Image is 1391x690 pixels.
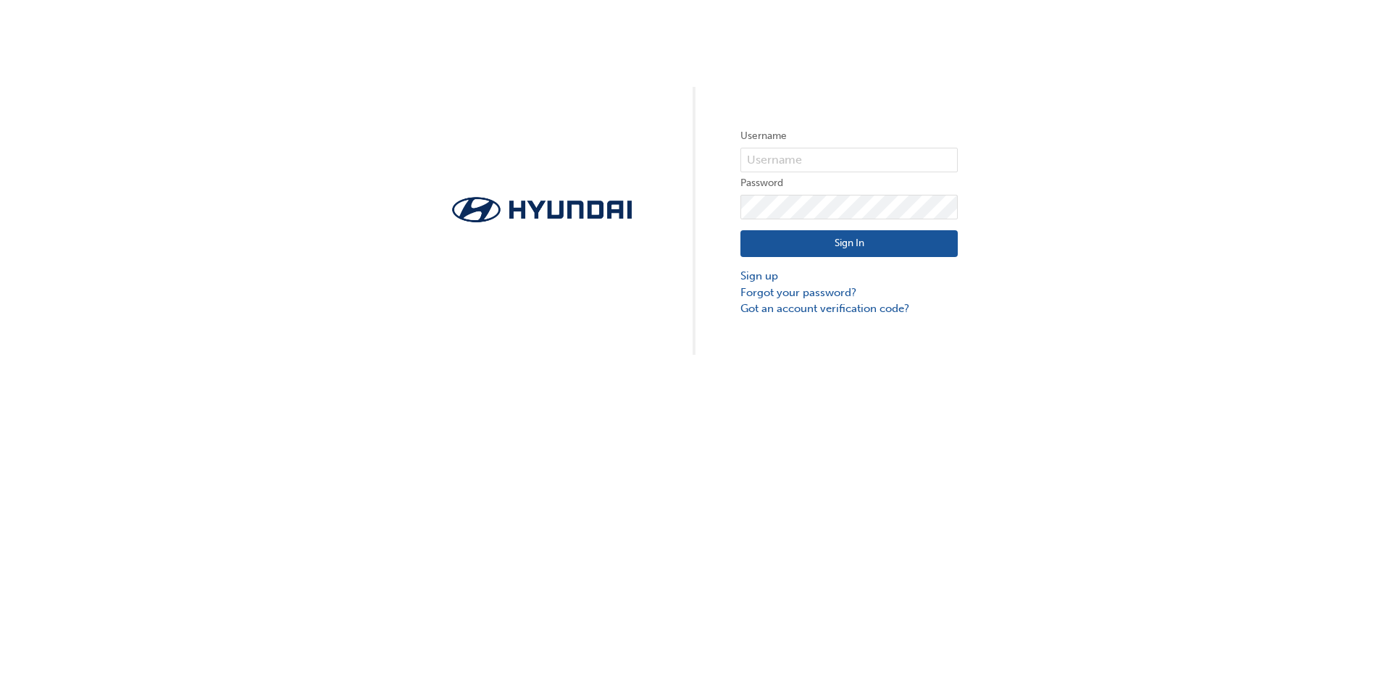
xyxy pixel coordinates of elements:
img: Trak [433,193,651,227]
button: Sign In [740,230,958,258]
label: Username [740,127,958,145]
label: Password [740,174,958,192]
a: Got an account verification code? [740,300,958,317]
a: Sign up [740,268,958,285]
a: Forgot your password? [740,285,958,301]
input: Username [740,148,958,172]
